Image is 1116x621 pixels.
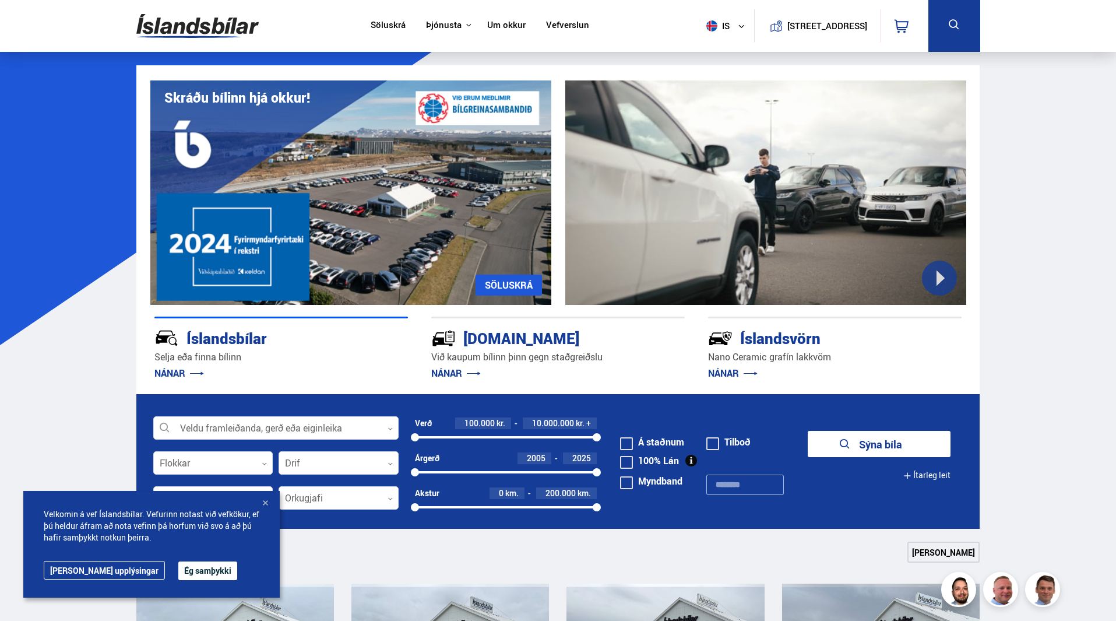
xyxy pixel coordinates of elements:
[476,275,542,296] a: SÖLUSKRÁ
[154,327,367,348] div: Íslandsbílar
[426,20,462,31] button: Þjónusta
[178,562,237,580] button: Ég samþykki
[487,20,526,32] a: Um okkur
[505,489,519,498] span: km.
[415,489,439,498] div: Akstur
[1027,574,1062,609] img: FbJEzSuNWCJXmdc-.webp
[572,452,591,464] span: 2025
[532,417,574,429] span: 10.000.000
[943,574,978,609] img: nhp88E3Fdnt1Opn2.png
[702,20,731,31] span: is
[761,9,874,43] a: [STREET_ADDRESS]
[136,7,259,45] img: G0Ugv5HjCgRt.svg
[708,327,920,348] div: Íslandsvörn
[706,20,717,31] img: svg+xml;base64,PHN2ZyB4bWxucz0iaHR0cDovL3d3dy53My5vcmcvMjAwMC9zdmciIHdpZHRoPSI1MTIiIGhlaWdodD0iNT...
[497,419,505,428] span: kr.
[371,20,406,32] a: Söluskrá
[620,437,684,447] label: Á staðnum
[546,20,589,32] a: Vefverslun
[620,476,682,486] label: Myndband
[164,90,310,106] h1: Skráðu bílinn hjá okkur!
[44,508,259,543] span: Velkomin á vef Íslandsbílar. Vefurinn notast við vefkökur, ef þú heldur áfram að nota vefinn þá h...
[464,417,495,429] span: 100.000
[431,367,481,380] a: NÁNAR
[586,419,591,428] span: +
[808,431,950,457] button: Sýna bíla
[431,327,643,348] div: [DOMAIN_NAME]
[499,487,504,499] span: 0
[527,452,545,464] span: 2005
[431,326,456,350] img: tr5P-W3DuiFaO7aO.svg
[903,462,950,489] button: Ítarleg leit
[578,489,591,498] span: km.
[706,437,751,447] label: Tilboð
[792,21,863,31] button: [STREET_ADDRESS]
[150,80,551,305] img: eKx6w-_Home_640_.png
[44,561,165,580] a: [PERSON_NAME] upplýsingar
[154,326,179,350] img: JRvxyua_JYH6wB4c.svg
[576,419,585,428] span: kr.
[154,367,204,380] a: NÁNAR
[154,350,408,364] p: Selja eða finna bílinn
[620,456,679,465] label: 100% Lán
[708,350,962,364] p: Nano Ceramic grafín lakkvörn
[431,350,685,364] p: Við kaupum bílinn þinn gegn staðgreiðslu
[702,9,754,43] button: is
[415,454,439,463] div: Árgerð
[985,574,1020,609] img: siFngHWaQ9KaOqBr.png
[708,326,733,350] img: -Svtn6bYgwAsiwNX.svg
[907,542,980,563] a: [PERSON_NAME]
[415,419,432,428] div: Verð
[545,487,576,499] span: 200.000
[708,367,758,380] a: NÁNAR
